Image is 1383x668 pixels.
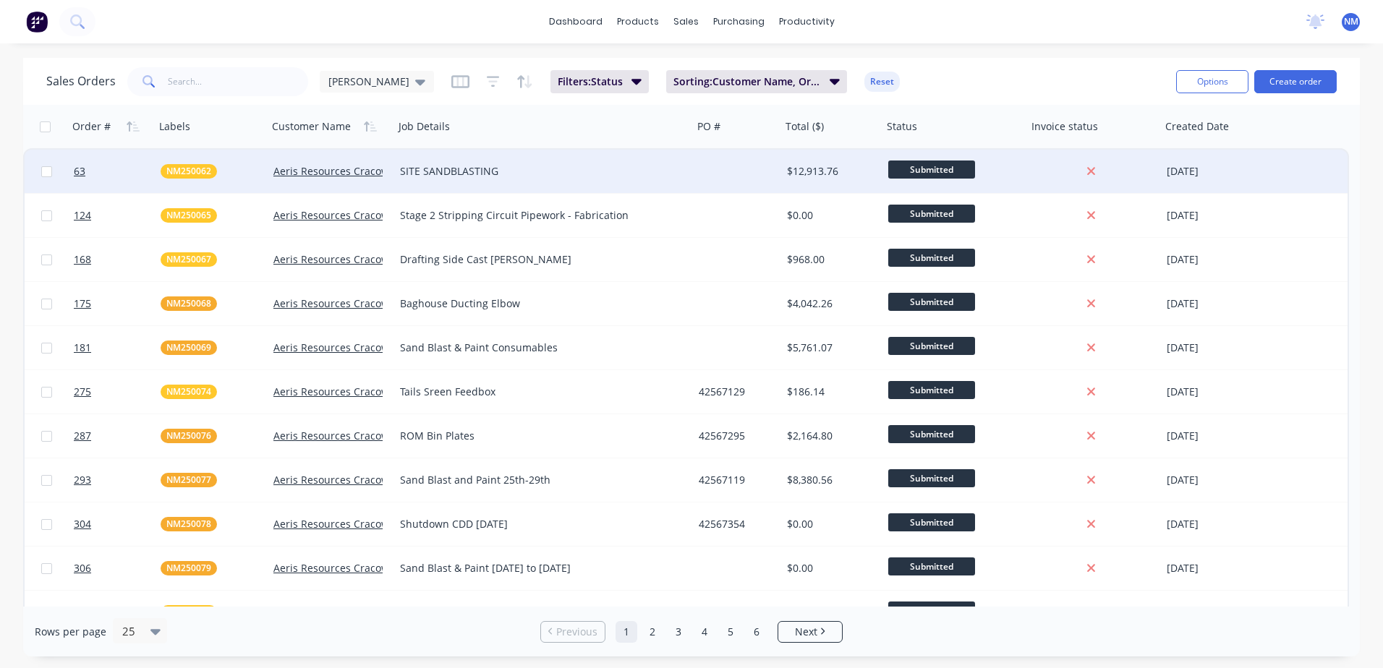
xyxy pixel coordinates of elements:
[399,119,450,134] div: Job Details
[699,385,772,399] div: 42567129
[161,164,217,179] button: NM250062
[1167,561,1275,575] div: [DATE]
[74,385,91,399] span: 275
[273,385,446,398] a: Aeris Resources Cracow Operations
[74,429,91,443] span: 287
[46,74,116,88] h1: Sales Orders
[74,561,91,575] span: 306
[1167,473,1275,487] div: [DATE]
[787,473,872,487] div: $8,380.56
[787,561,872,575] div: $0.00
[787,296,872,311] div: $4,042.26
[273,252,446,266] a: Aeris Resources Cracow Operations
[72,119,111,134] div: Order #
[888,337,975,355] span: Submitted
[74,282,161,325] a: 175
[272,119,351,134] div: Customer Name
[166,561,211,575] span: NM250079
[161,605,217,620] button: NM250080
[161,385,217,399] button: NM250074
[273,605,446,619] a: Aeris Resources Cracow Operations
[74,458,161,502] a: 293
[26,11,48,33] img: Factory
[74,473,91,487] span: 293
[888,293,975,311] span: Submitted
[706,11,772,33] div: purchasing
[166,517,211,531] span: NM250078
[1167,517,1275,531] div: [DATE]
[400,208,673,223] div: Stage 2 Stripping Circuit Pipework - Fabrication
[166,473,211,487] span: NM250077
[74,370,161,414] a: 275
[888,205,975,223] span: Submitted
[74,591,161,634] a: 307
[699,429,772,443] div: 42567295
[1167,252,1275,267] div: [DATE]
[159,119,190,134] div: Labels
[273,341,446,354] a: Aeris Resources Cracow Operations
[74,238,161,281] a: 168
[273,429,446,442] a: Aeris Resources Cracow Operations
[400,429,673,443] div: ROM Bin Plates
[166,296,211,311] span: NM250068
[887,119,917,134] div: Status
[795,625,817,639] span: Next
[74,296,91,311] span: 175
[697,119,720,134] div: PO #
[558,74,623,89] span: Filters: Status
[1176,70,1248,93] button: Options
[400,296,673,311] div: Baghouse Ducting Elbow
[888,469,975,487] span: Submitted
[787,385,872,399] div: $186.14
[666,11,706,33] div: sales
[888,249,975,267] span: Submitted
[556,625,597,639] span: Previous
[74,326,161,369] a: 181
[1167,164,1275,179] div: [DATE]
[161,296,217,311] button: NM250068
[74,341,91,355] span: 181
[161,473,217,487] button: NM250077
[328,74,409,89] span: [PERSON_NAME]
[273,296,446,310] a: Aeris Resources Cracow Operations
[1167,429,1275,443] div: [DATE]
[610,11,666,33] div: products
[1167,341,1275,355] div: [DATE]
[400,605,673,620] div: Stripping Circuit Pipe Installation
[1167,385,1275,399] div: [DATE]
[74,208,91,223] span: 124
[273,208,446,222] a: Aeris Resources Cracow Operations
[668,621,689,643] a: Page 3
[400,561,673,575] div: Sand Blast & Paint [DATE] to [DATE]
[888,160,975,179] span: Submitted
[166,429,211,443] span: NM250076
[74,164,85,179] span: 63
[273,517,446,531] a: Aeris Resources Cracow Operations
[74,517,91,531] span: 304
[161,517,217,531] button: NM250078
[74,502,161,546] a: 304
[74,150,161,193] a: 63
[550,70,649,93] button: Filters:Status
[642,621,663,643] a: Page 2
[786,119,824,134] div: Total ($)
[1167,296,1275,311] div: [DATE]
[166,341,211,355] span: NM250069
[166,605,211,620] span: NM250080
[273,561,446,575] a: Aeris Resources Cracow Operations
[787,164,872,179] div: $12,913.76
[166,208,211,223] span: NM250065
[1344,15,1358,28] span: NM
[542,11,610,33] a: dashboard
[864,72,900,92] button: Reset
[166,385,211,399] span: NM250074
[787,605,872,620] div: $3,873.61
[888,601,975,620] span: Submitted
[1165,119,1229,134] div: Created Date
[74,194,161,237] a: 124
[35,625,106,639] span: Rows per page
[400,385,673,399] div: Tails Sreen Feedbox
[787,252,872,267] div: $968.00
[273,473,446,487] a: Aeris Resources Cracow Operations
[400,164,673,179] div: SITE SANDBLASTING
